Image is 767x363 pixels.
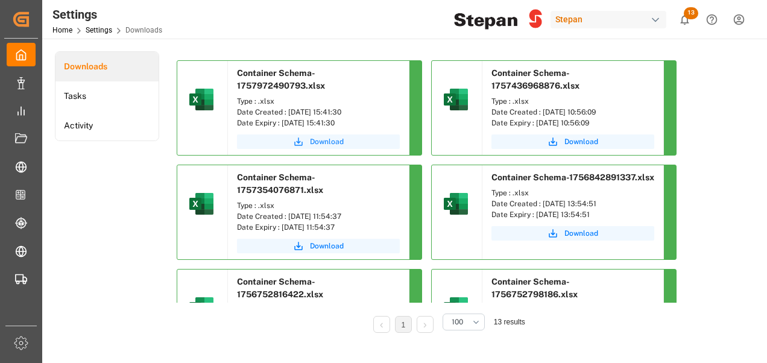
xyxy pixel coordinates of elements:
img: microsoft-excel-2019--v1.png [187,85,216,114]
span: Container Schema-1757354076871.xlsx [237,172,323,195]
img: microsoft-excel-2019--v1.png [441,294,470,323]
a: Activity [55,111,159,140]
span: Download [310,241,344,251]
div: Date Created : [DATE] 11:54:37 [237,211,400,222]
div: Settings [52,5,162,24]
button: Download [491,134,654,149]
div: Date Expiry : [DATE] 13:54:51 [491,209,654,220]
button: Download [237,239,400,253]
div: Type : .xlsx [491,96,654,107]
div: Date Created : [DATE] 10:56:09 [491,107,654,118]
div: Date Expiry : [DATE] 11:54:37 [237,222,400,233]
span: Container Schema-1756752816422.xlsx [237,277,323,299]
div: Date Created : [DATE] 15:41:30 [237,107,400,118]
button: Download [491,226,654,241]
span: Container Schema-1757436968876.xlsx [491,68,579,90]
span: Container Schema-1756752798186.xlsx [491,277,578,299]
button: Help Center [698,6,725,33]
span: Container Schema-1756842891337.xlsx [491,172,654,182]
div: Date Expiry : [DATE] 10:56:09 [491,118,654,128]
span: 13 results [494,318,525,326]
a: Tasks [55,81,159,111]
img: microsoft-excel-2019--v1.png [441,189,470,218]
li: Previous Page [373,316,390,333]
button: Stepan [551,8,671,31]
div: Date Expiry : [DATE] 15:41:30 [237,118,400,128]
a: Downloads [55,52,159,81]
a: Settings [86,26,112,34]
li: 1 [395,316,412,333]
div: Type : .xlsx [237,200,400,211]
span: 13 [684,7,698,19]
img: Stepan_Company_logo.svg.png_1713531530.png [454,9,542,30]
img: microsoft-excel-2019--v1.png [187,189,216,218]
img: microsoft-excel-2019--v1.png [441,85,470,114]
span: Download [564,228,598,239]
a: 1 [401,321,405,329]
li: Next Page [417,316,434,333]
div: Date Created : [DATE] 13:54:51 [491,198,654,209]
button: Download [237,134,400,149]
a: Home [52,26,72,34]
div: Type : .xlsx [491,188,654,198]
span: Container Schema-1757972490793.xlsx [237,68,325,90]
span: Download [564,136,598,147]
div: Stepan [551,11,666,28]
span: 100 [452,317,463,327]
button: open menu [443,314,485,330]
button: show 13 new notifications [671,6,698,33]
img: microsoft-excel-2019--v1.png [187,294,216,323]
span: Download [310,136,344,147]
div: Type : .xlsx [237,96,400,107]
